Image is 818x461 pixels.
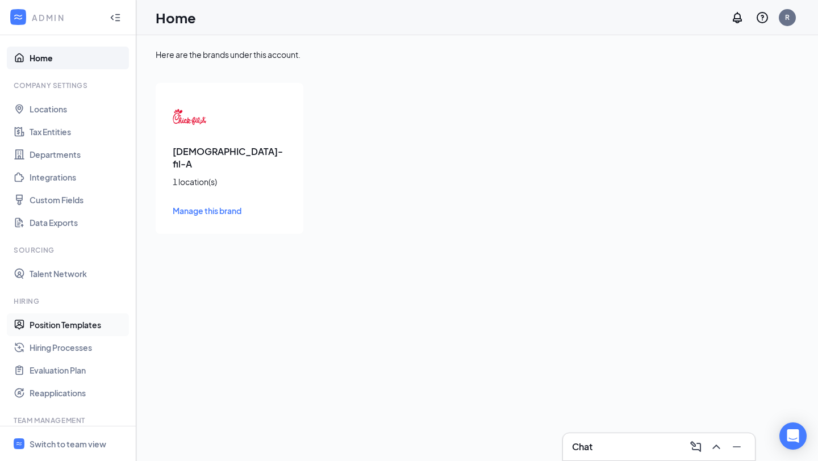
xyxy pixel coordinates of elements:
a: Position Templates [30,313,127,336]
svg: Minimize [730,440,744,454]
div: Open Intercom Messenger [779,422,807,450]
svg: ComposeMessage [689,440,703,454]
svg: WorkstreamLogo [15,440,23,447]
div: 1 location(s) [173,176,286,187]
h3: Chat [572,441,592,453]
svg: QuestionInfo [756,11,769,24]
a: Reapplications [30,382,127,404]
h1: Home [156,8,196,27]
button: ChevronUp [707,438,725,456]
svg: Notifications [731,11,744,24]
div: Here are the brands under this account. [156,49,799,60]
div: Switch to team view [30,438,106,450]
a: Departments [30,143,127,166]
a: Custom Fields [30,188,127,211]
svg: ChevronUp [710,440,723,454]
div: Sourcing [14,245,124,255]
a: Hiring Processes [30,336,127,359]
div: ADMIN [32,12,99,23]
span: Manage this brand [173,206,241,216]
a: Locations [30,98,127,120]
div: Team Management [14,416,124,425]
a: Manage this brand [173,204,286,217]
button: Minimize [728,438,746,456]
img: Chick-fil-A logo [173,100,207,134]
div: R [785,12,790,22]
div: Company Settings [14,81,124,90]
a: Talent Network [30,262,127,285]
svg: WorkstreamLogo [12,11,24,23]
a: Tax Entities [30,120,127,143]
a: Evaluation Plan [30,359,127,382]
div: Hiring [14,296,124,306]
button: ComposeMessage [687,438,705,456]
a: Home [30,47,127,69]
a: Integrations [30,166,127,188]
svg: Collapse [110,12,121,23]
a: Data Exports [30,211,127,234]
h3: [DEMOGRAPHIC_DATA]-fil-A [173,145,286,170]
